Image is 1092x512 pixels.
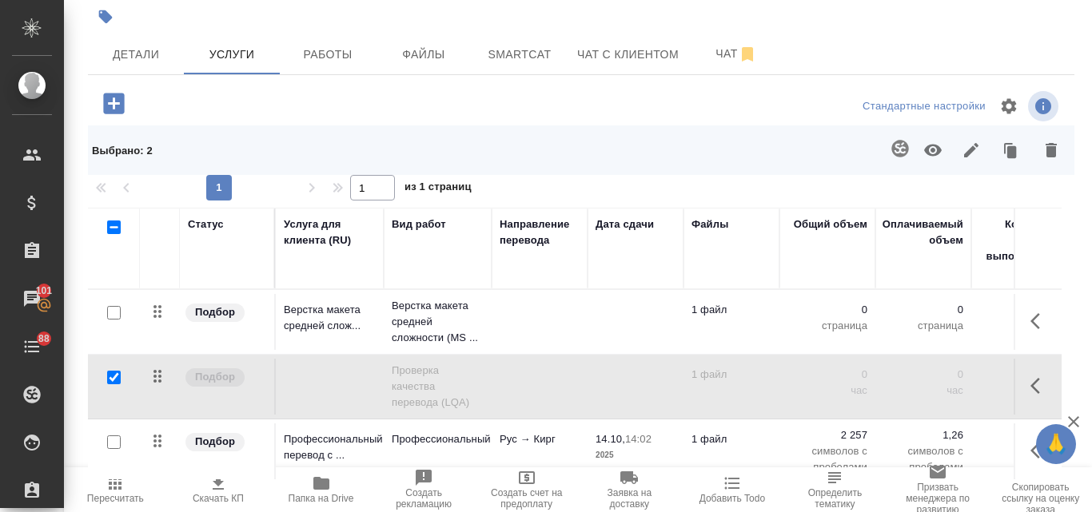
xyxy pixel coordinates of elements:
span: Чат с клиентом [577,45,679,65]
p: 1 файл [691,431,771,447]
p: 0 [883,302,963,318]
svg: Отписаться [738,45,757,64]
button: Показать кнопки [1021,302,1059,340]
p: 0 [787,367,867,383]
button: Заявка на доставку [578,467,681,512]
p: 0 [787,302,867,318]
span: из 1 страниц [405,177,472,200]
button: Пересчитать [64,467,167,512]
span: Определить тематику [793,487,877,510]
span: Файлы [385,45,462,65]
p: 0 [883,367,963,383]
p: символов с пробелами [883,443,963,475]
p: час [787,383,867,399]
a: 101 [4,279,60,319]
span: 88 [29,331,59,347]
button: Папка на Drive [269,467,373,512]
span: Работы [289,45,366,65]
p: символов с пробелами [787,443,867,475]
div: Кол-во ед. изм., выполняемое в час [979,216,1059,280]
span: 🙏 [1042,427,1070,461]
p: страница [979,318,1059,334]
p: Верстка макета средней сложности (MS ... [392,298,484,346]
button: Показать кнопки [1021,431,1059,470]
div: Услуга для клиента (RU) [284,216,376,248]
p: Рус → Кирг [500,431,580,447]
span: Создать счет на предоплату [484,487,568,510]
p: Профессиональный [392,431,484,447]
div: Вид работ [392,216,446,232]
button: Создать проект в Smartcat [881,129,919,168]
span: Скачать КП [193,493,244,504]
div: Дата сдачи [596,216,654,232]
span: Детали [98,45,174,65]
button: Скачать КП [167,467,270,512]
button: Добавить Todo [681,467,784,512]
button: Учитывать [914,129,952,171]
div: Оплачиваемый объем [883,216,963,248]
span: Добавить Todo [699,493,765,504]
p: час [883,383,963,399]
p: Подбор [195,304,235,320]
a: 88 [4,327,60,367]
p: 1 файл [691,367,771,383]
button: Удалить [1032,129,1070,171]
button: Определить тематику [783,467,887,512]
button: 🙏 [1036,424,1076,464]
div: split button [859,94,990,119]
p: 12 [979,302,1059,318]
div: Направление перевода [500,216,580,248]
button: Скопировать ссылку на оценку заказа [989,467,1092,512]
div: Файлы [691,216,728,232]
div: Общий объем [794,216,867,232]
span: Пересчитать [87,493,144,504]
span: Создать рекламацию [382,487,466,510]
button: Клонировать [990,129,1032,171]
p: Верстка макета средней слож... [284,302,376,334]
span: Услуги [193,45,270,65]
button: Добавить услугу [92,87,136,120]
p: Проверка качества перевода (LQA) [392,363,484,411]
p: 250 [979,431,1059,447]
p: Профессиональный перевод с ... [284,431,376,463]
p: 2025 [596,447,676,463]
p: 1,26 [883,427,963,443]
p: 14.10, [596,433,625,445]
button: Редактировать [952,129,990,171]
p: Подбор [195,434,235,450]
span: Smartcat [481,45,558,65]
span: Папка на Drive [289,493,354,504]
button: Создать счет на предоплату [475,467,578,512]
button: Призвать менеджера по развитию [887,467,990,512]
span: Выбрано : 2 [92,145,153,157]
span: 101 [26,283,62,299]
span: Чат [698,44,775,64]
p: Подбор [195,369,235,385]
p: страница [883,318,963,334]
p: 2 257 [787,427,867,443]
span: Заявка на доставку [588,487,672,510]
button: Создать рекламацию [373,467,476,512]
p: слово [979,447,1059,463]
div: Статус [188,216,224,232]
p: 14:02 [625,433,652,445]
p: 1 файл [691,302,771,318]
button: Показать кнопки [1021,367,1059,405]
p: страница [787,318,867,334]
